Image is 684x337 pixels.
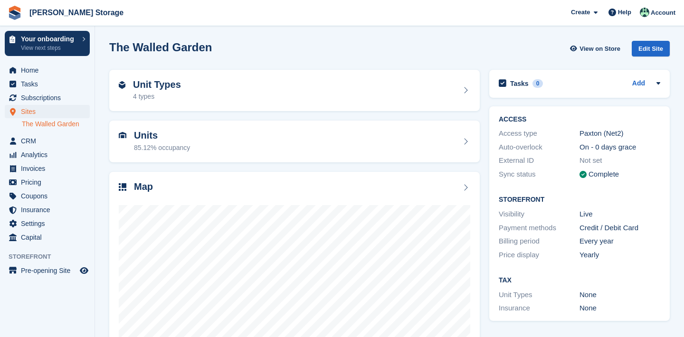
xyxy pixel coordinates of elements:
[5,148,90,161] a: menu
[579,44,620,54] span: View on Store
[499,223,579,234] div: Payment methods
[579,155,660,166] div: Not set
[5,77,90,91] a: menu
[5,217,90,230] a: menu
[21,217,78,230] span: Settings
[499,155,579,166] div: External ID
[5,134,90,148] a: menu
[5,189,90,203] a: menu
[499,196,660,204] h2: Storefront
[499,142,579,153] div: Auto-overlock
[109,41,212,54] h2: The Walled Garden
[579,142,660,153] div: On - 0 days grace
[134,143,190,153] div: 85.12% occupancy
[21,91,78,104] span: Subscriptions
[134,130,190,141] h2: Units
[510,79,529,88] h2: Tasks
[21,44,77,52] p: View next steps
[109,70,480,112] a: Unit Types 4 types
[5,31,90,56] a: Your onboarding View next steps
[579,209,660,220] div: Live
[499,303,579,314] div: Insurance
[5,91,90,104] a: menu
[21,162,78,175] span: Invoices
[5,264,90,277] a: menu
[21,77,78,91] span: Tasks
[21,231,78,244] span: Capital
[5,64,90,77] a: menu
[5,176,90,189] a: menu
[569,41,624,56] a: View on Store
[134,181,153,192] h2: Map
[21,134,78,148] span: CRM
[640,8,649,17] img: Nicholas Pain
[21,203,78,216] span: Insurance
[21,36,77,42] p: Your onboarding
[579,303,660,314] div: None
[21,148,78,161] span: Analytics
[532,79,543,88] div: 0
[21,64,78,77] span: Home
[579,223,660,234] div: Credit / Debit Card
[499,277,660,284] h2: Tax
[579,290,660,300] div: None
[21,176,78,189] span: Pricing
[618,8,631,17] span: Help
[499,128,579,139] div: Access type
[5,162,90,175] a: menu
[651,8,675,18] span: Account
[26,5,127,20] a: [PERSON_NAME] Storage
[499,209,579,220] div: Visibility
[499,290,579,300] div: Unit Types
[22,120,90,129] a: The Walled Garden
[579,236,660,247] div: Every year
[78,265,90,276] a: Preview store
[579,250,660,261] div: Yearly
[21,264,78,277] span: Pre-opening Site
[133,79,181,90] h2: Unit Types
[119,132,126,139] img: unit-icn-7be61d7bf1b0ce9d3e12c5938cc71ed9869f7b940bace4675aadf7bd6d80202e.svg
[21,189,78,203] span: Coupons
[9,252,95,262] span: Storefront
[119,81,125,89] img: unit-type-icn-2b2737a686de81e16bb02015468b77c625bbabd49415b5ef34ead5e3b44a266d.svg
[499,116,660,123] h2: ACCESS
[5,105,90,118] a: menu
[109,121,480,162] a: Units 85.12% occupancy
[119,183,126,191] img: map-icn-33ee37083ee616e46c38cad1a60f524a97daa1e2b2c8c0bc3eb3415660979fc1.svg
[632,78,645,89] a: Add
[632,41,670,60] a: Edit Site
[579,128,660,139] div: Paxton (Net2)
[499,169,579,180] div: Sync status
[632,41,670,56] div: Edit Site
[21,105,78,118] span: Sites
[133,92,181,102] div: 4 types
[571,8,590,17] span: Create
[5,231,90,244] a: menu
[5,203,90,216] a: menu
[589,169,619,180] div: Complete
[8,6,22,20] img: stora-icon-8386f47178a22dfd0bd8f6a31ec36ba5ce8667c1dd55bd0f319d3a0aa187defe.svg
[499,250,579,261] div: Price display
[499,236,579,247] div: Billing period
